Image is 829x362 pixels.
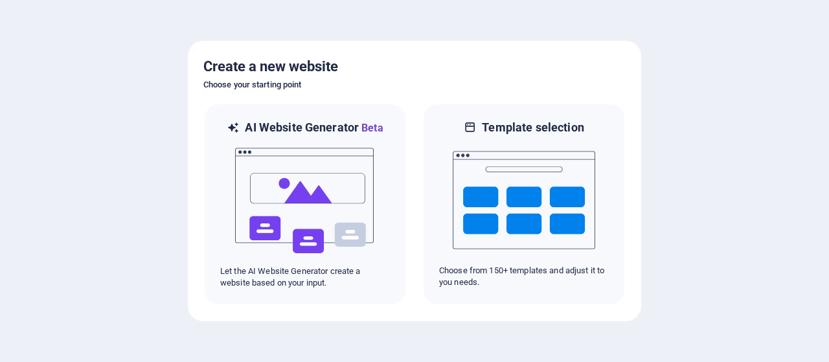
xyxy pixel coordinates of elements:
[359,122,383,134] span: Beta
[234,136,376,266] img: ai
[220,266,390,289] p: Let the AI Website Generator create a website based on your input.
[422,103,626,306] div: Template selectionChoose from 150+ templates and adjust it to you needs.
[203,77,626,93] h6: Choose your starting point
[245,120,383,136] h6: AI Website Generator
[439,265,609,288] p: Choose from 150+ templates and adjust it to you needs.
[203,56,626,77] h5: Create a new website
[203,103,407,306] div: AI Website GeneratorBetaaiLet the AI Website Generator create a website based on your input.
[482,120,584,135] h6: Template selection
